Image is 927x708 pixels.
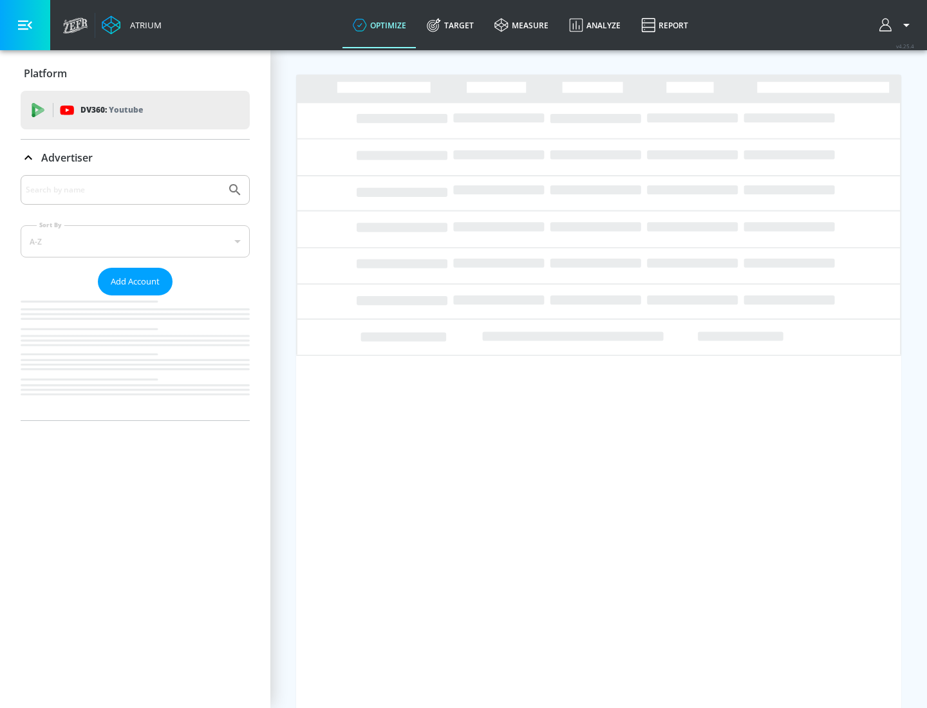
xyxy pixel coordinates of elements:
nav: list of Advertiser [21,295,250,420]
a: Analyze [559,2,631,48]
p: DV360: [80,103,143,117]
div: A-Z [21,225,250,257]
a: measure [484,2,559,48]
div: Atrium [125,19,162,31]
div: Advertiser [21,140,250,176]
a: optimize [342,2,417,48]
a: Target [417,2,484,48]
a: Report [631,2,698,48]
span: Add Account [111,274,160,289]
div: Advertiser [21,175,250,420]
div: DV360: Youtube [21,91,250,129]
span: v 4.25.4 [896,42,914,50]
a: Atrium [102,15,162,35]
label: Sort By [37,221,64,229]
div: Platform [21,55,250,91]
button: Add Account [98,268,173,295]
p: Advertiser [41,151,93,165]
p: Platform [24,66,67,80]
input: Search by name [26,182,221,198]
p: Youtube [109,103,143,116]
